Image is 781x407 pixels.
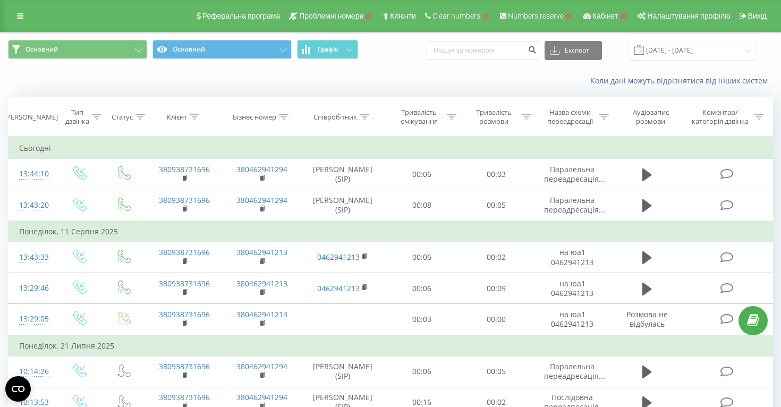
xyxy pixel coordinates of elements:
td: 00:00 [459,304,533,335]
div: 10:14:26 [19,361,45,382]
a: 380462941213 [236,278,287,289]
a: 380938731696 [159,195,210,205]
div: Клієнт [167,113,187,122]
a: 0462941213 [317,283,360,293]
td: 00:05 [459,190,533,221]
div: Тип дзвінка [65,108,89,126]
div: 13:29:05 [19,309,45,329]
a: 380462941213 [236,247,287,257]
span: Numbers reserve [508,12,564,20]
div: Тривалість розмови [469,108,519,126]
td: 00:03 [459,159,533,190]
div: Тривалість очікування [394,108,445,126]
span: Розмова не відбулась [626,309,668,329]
span: Паралельна переадресація... [544,195,605,215]
a: 380938731696 [159,392,210,402]
button: Основний [152,40,292,59]
a: 380462941294 [236,392,287,402]
div: Бізнес номер [233,113,276,122]
td: 00:02 [459,242,533,273]
span: Реферальна програма [202,12,281,20]
td: [PERSON_NAME] (SIP) [301,159,384,190]
button: Експорт [545,41,602,60]
a: 380462941294 [236,195,287,205]
td: Сьогодні [9,138,773,159]
a: 380938731696 [159,247,210,257]
a: 380462941213 [236,309,287,319]
span: Налаштування профілю [647,12,730,20]
td: Понеділок, 11 Серпня 2025 [9,221,773,242]
td: 00:09 [459,273,533,304]
button: Open CMP widget [5,376,31,402]
span: Клієнти [390,12,416,20]
button: Основний [8,40,147,59]
a: 380938731696 [159,164,210,174]
div: 13:43:33 [19,247,45,268]
span: Паралельна переадресація... [544,164,605,184]
a: 0462941213 [317,252,360,262]
div: 13:29:46 [19,278,45,299]
td: 00:06 [384,159,459,190]
td: на юа1 0462941213 [533,242,611,273]
a: Коли дані можуть відрізнятися вiд інших систем [590,75,773,86]
a: 380462941294 [236,164,287,174]
a: 380938731696 [159,309,210,319]
td: на юа1 0462941213 [533,304,611,335]
div: [PERSON_NAME] [4,113,58,122]
a: 380938731696 [159,278,210,289]
span: Проблемні номери [299,12,363,20]
a: 380462941294 [236,361,287,371]
div: 13:43:20 [19,195,45,216]
span: Паралельна переадресація... [544,361,605,381]
td: [PERSON_NAME] (SIP) [301,190,384,221]
td: 00:06 [384,242,459,273]
div: Назва схеми переадресації [544,108,597,126]
td: 00:06 [384,356,459,387]
td: на юа1 0462941213 [533,273,611,304]
input: Пошук за номером [427,41,539,60]
span: Вихід [748,12,767,20]
div: Коментар/категорія дзвінка [689,108,751,126]
span: Графік [318,46,338,53]
span: Clear numbers [432,12,480,20]
div: Статус [112,113,133,122]
td: [PERSON_NAME] (SIP) [301,356,384,387]
button: Графік [297,40,358,59]
div: Аудіозапис розмови [621,108,681,126]
td: 00:03 [384,304,459,335]
td: Понеділок, 21 Липня 2025 [9,335,773,357]
div: Співробітник [313,113,357,122]
td: 00:05 [459,356,533,387]
div: 13:44:10 [19,164,45,184]
td: 00:06 [384,273,459,304]
span: Основний [26,45,58,54]
span: Кабінет [592,12,618,20]
a: 380938731696 [159,361,210,371]
td: 00:08 [384,190,459,221]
